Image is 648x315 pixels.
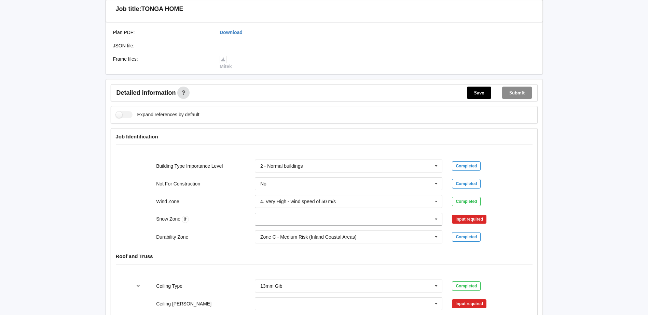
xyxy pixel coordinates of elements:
[220,30,243,35] a: Download
[108,29,215,36] div: Plan PDF :
[452,197,481,206] div: Completed
[108,42,215,49] div: JSON file :
[452,281,481,291] div: Completed
[116,5,141,13] h3: Job title:
[116,111,199,118] label: Expand references by default
[156,283,182,289] label: Ceiling Type
[220,56,232,69] a: Mitek
[108,56,215,70] div: Frame files :
[116,90,176,96] span: Detailed information
[156,301,211,306] label: Ceiling [PERSON_NAME]
[116,253,533,259] h4: Roof and Truss
[452,179,481,189] div: Completed
[467,87,491,99] button: Save
[452,232,481,242] div: Completed
[156,163,223,169] label: Building Type Importance Level
[156,234,188,240] label: Durability Zone
[132,280,145,292] button: reference-toggle
[260,284,282,288] div: 13mm Gib
[260,164,303,168] div: 2 - Normal buildings
[141,5,183,13] h3: TONGA HOME
[156,199,179,204] label: Wind Zone
[452,215,486,224] div: Input required
[156,181,200,186] label: Not For Construction
[260,181,266,186] div: No
[260,199,336,204] div: 4. Very High - wind speed of 50 m/s
[156,216,182,222] label: Snow Zone
[260,235,357,239] div: Zone C - Medium Risk (Inland Coastal Areas)
[452,299,486,308] div: Input required
[452,161,481,171] div: Completed
[116,133,533,140] h4: Job Identification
